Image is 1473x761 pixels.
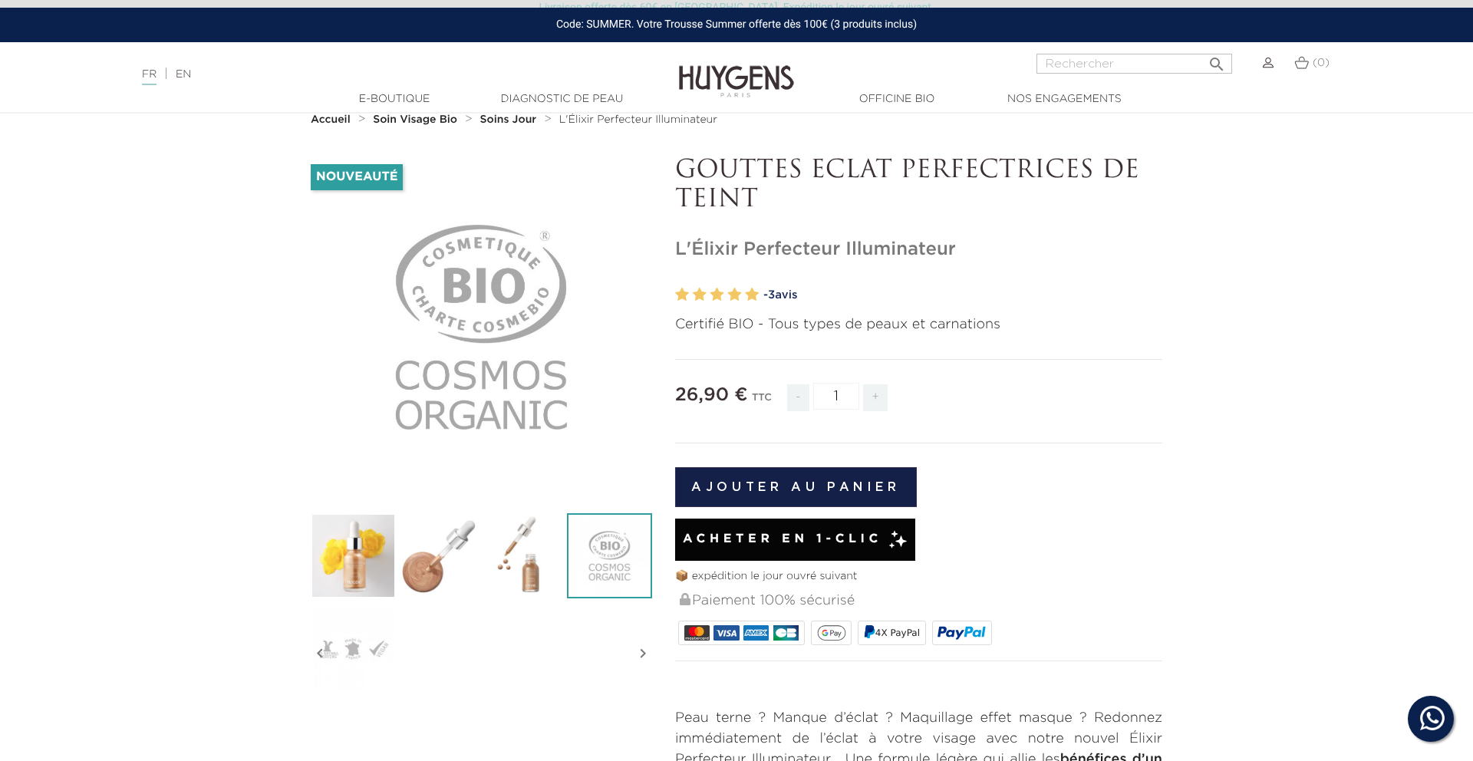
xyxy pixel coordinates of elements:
label: 5 [745,284,759,306]
li: Nouveauté [311,164,403,190]
a: Accueil [311,114,354,126]
strong: Soins Jour [480,114,537,125]
a: FR [142,69,157,85]
p: 📦 expédition le jour ouvré suivant [675,568,1162,585]
div: Paiement 100% sécurisé [678,585,1162,618]
input: Quantité [813,383,859,410]
strong: Soin Visage Bio [373,114,457,125]
a: E-Boutique [318,91,471,107]
img: CB_NATIONALE [773,625,799,641]
p: Certifié BIO - Tous types de peaux et carnations [675,315,1162,335]
label: 1 [675,284,689,306]
a: Officine Bio [820,91,974,107]
div: | [134,65,602,84]
span: L'Élixir Perfecteur Illuminateur [559,114,717,125]
i:  [311,615,329,692]
span: - [787,384,809,411]
button: Ajouter au panier [675,467,917,507]
a: Nos engagements [987,91,1141,107]
span: 26,90 € [675,386,748,404]
span: + [863,384,888,411]
label: 4 [727,284,741,306]
img: Huygens [679,41,794,100]
button:  [1203,49,1231,70]
span: (0) [1313,58,1330,68]
img: L'Élixir Perfecteur Illuminateur [311,513,396,598]
img: MASTERCARD [684,625,710,641]
a: EN [176,69,191,80]
i:  [634,615,652,692]
input: Rechercher [1036,54,1232,74]
a: Soins Jour [480,114,540,126]
p: GOUTTES ECLAT PERFECTRICES DE TEINT [675,156,1162,216]
strong: Accueil [311,114,351,125]
div: TTC [752,381,772,423]
span: 4X PayPal [875,628,920,638]
i:  [1208,51,1226,69]
img: Paiement 100% sécurisé [680,593,690,605]
a: -3avis [763,284,1162,307]
label: 3 [710,284,724,306]
img: AMEX [743,625,769,641]
img: VISA [713,625,739,641]
a: L'Élixir Perfecteur Illuminateur [559,114,717,126]
img: google_pay [817,625,846,641]
label: 2 [693,284,707,306]
a: Soin Visage Bio [373,114,461,126]
a: Diagnostic de peau [485,91,638,107]
span: 3 [768,289,775,301]
h1: L'Élixir Perfecteur Illuminateur [675,239,1162,261]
